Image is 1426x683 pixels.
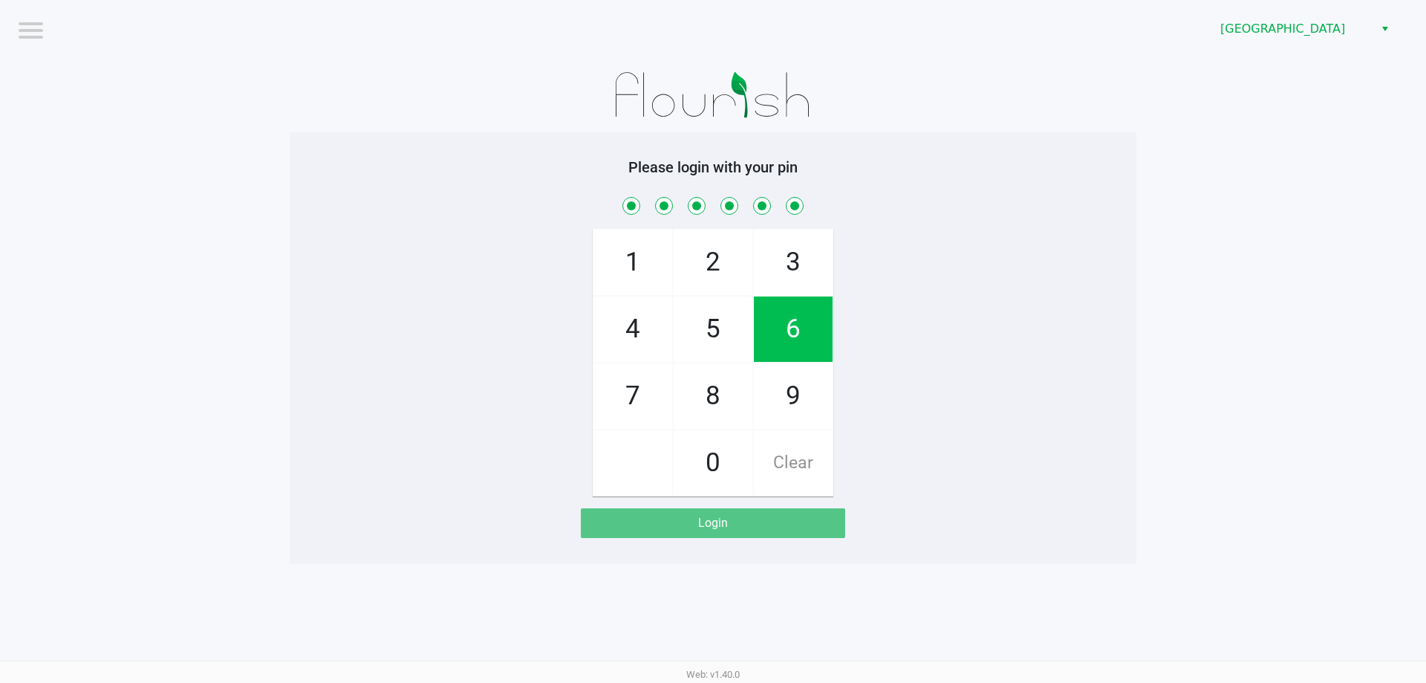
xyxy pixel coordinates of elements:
h5: Please login with your pin [301,158,1125,176]
span: [GEOGRAPHIC_DATA] [1220,20,1365,38]
span: Clear [754,430,833,496]
span: 4 [593,297,672,362]
button: Select [1374,16,1396,42]
span: 2 [674,230,752,295]
span: 3 [754,230,833,295]
span: 5 [674,297,752,362]
span: 8 [674,363,752,429]
span: 7 [593,363,672,429]
span: 9 [754,363,833,429]
span: Web: v1.40.0 [686,669,740,680]
span: 6 [754,297,833,362]
span: 1 [593,230,672,295]
span: 0 [674,430,752,496]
